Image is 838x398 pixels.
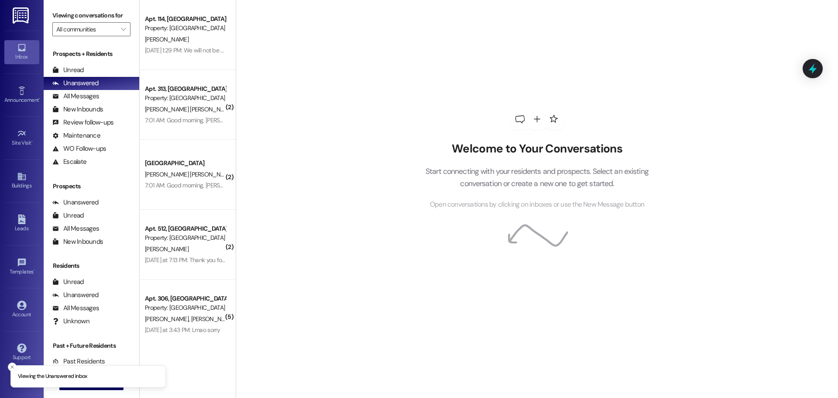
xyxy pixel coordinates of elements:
[145,159,226,168] div: [GEOGRAPHIC_DATA]
[56,22,117,36] input: All communities
[145,294,226,303] div: Apt. 306, [GEOGRAPHIC_DATA]
[52,277,84,287] div: Unread
[52,198,99,207] div: Unanswered
[52,291,99,300] div: Unanswered
[121,26,126,33] i: 
[52,79,99,88] div: Unanswered
[4,255,39,279] a: Templates •
[145,326,220,334] div: [DATE] at 3:43 PM: Lmao sorry
[430,199,644,210] span: Open conversations by clicking on inboxes or use the New Message button
[44,182,139,191] div: Prospects
[52,224,99,233] div: All Messages
[52,211,84,220] div: Unread
[52,144,106,153] div: WO Follow-ups
[31,138,33,145] span: •
[4,40,39,64] a: Inbox
[44,49,139,59] div: Prospects + Residents
[145,14,226,24] div: Apt. 114, [GEOGRAPHIC_DATA]
[145,93,226,103] div: Property: [GEOGRAPHIC_DATA]
[44,341,139,350] div: Past + Future Residents
[145,105,234,113] span: [PERSON_NAME] [PERSON_NAME]
[145,35,189,43] span: [PERSON_NAME]
[145,46,268,54] div: [DATE] 1:29 PM: We will not be renewing our lease
[412,165,662,190] p: Start connecting with your residents and prospects. Select an existing conversation or create a n...
[145,181,363,189] div: 7:01 AM: Good morning, [PERSON_NAME]! When is going the reimbursement be done?
[145,245,189,253] span: [PERSON_NAME]
[34,267,35,273] span: •
[145,315,191,323] span: [PERSON_NAME]
[52,66,84,75] div: Unread
[52,357,105,366] div: Past Residents
[145,116,363,124] div: 7:01 AM: Good morning, [PERSON_NAME]! When is going the reimbursement be done?
[52,237,103,246] div: New Inbounds
[4,341,39,364] a: Support
[39,96,40,102] span: •
[4,169,39,193] a: Buildings
[52,131,100,140] div: Maintenance
[145,170,234,178] span: [PERSON_NAME] [PERSON_NAME]
[8,363,17,371] button: Close toast
[4,298,39,322] a: Account
[52,118,113,127] div: Review follow-ups
[145,233,226,242] div: Property: [GEOGRAPHIC_DATA]
[13,7,31,24] img: ResiDesk Logo
[191,315,234,323] span: [PERSON_NAME]
[52,317,89,326] div: Unknown
[44,261,139,270] div: Residents
[18,373,87,381] p: Viewing the Unanswered inbox
[145,303,226,312] div: Property: [GEOGRAPHIC_DATA]
[4,212,39,235] a: Leads
[52,304,99,313] div: All Messages
[52,105,103,114] div: New Inbounds
[4,126,39,150] a: Site Visit •
[412,142,662,156] h2: Welcome to Your Conversations
[52,9,131,22] label: Viewing conversations for
[52,157,86,166] div: Escalate
[145,224,226,233] div: Apt. 512, [GEOGRAPHIC_DATA]
[52,92,99,101] div: All Messages
[145,24,226,33] div: Property: [GEOGRAPHIC_DATA]
[145,84,226,93] div: Apt. 313, [GEOGRAPHIC_DATA]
